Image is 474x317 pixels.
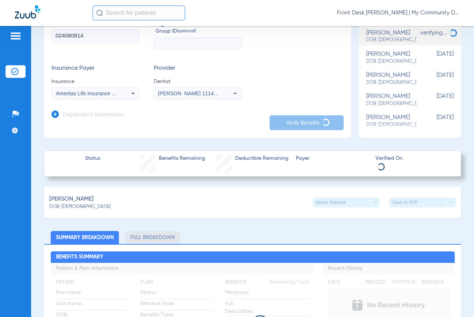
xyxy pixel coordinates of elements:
span: Deductible Remaining [235,155,288,162]
span: [DATE] [417,51,454,65]
li: Summary Breakdown [51,231,119,244]
span: verifying... [420,30,447,36]
div: [PERSON_NAME] [366,114,417,128]
span: DOB: [DEMOGRAPHIC_DATA] [366,58,417,65]
div: [PERSON_NAME] [366,51,417,65]
iframe: Chat Widget [437,281,474,317]
span: Front Desk [PERSON_NAME] | My Community Dental Centers [337,9,459,17]
h3: Dependent Information [63,112,125,119]
li: Full Breakdown [125,231,180,244]
h2: Benefits Summary [51,251,455,263]
div: [PERSON_NAME] [366,93,417,107]
h3: Insurance Payer [51,65,139,72]
h3: Provider [154,65,241,72]
small: (optional) [177,27,196,35]
img: hamburger-icon [10,32,21,40]
span: [PERSON_NAME] 1114620432 [158,90,231,96]
span: Benefits Remaining [159,155,205,162]
span: Payer [296,155,369,162]
button: Verify Benefits [270,115,344,130]
span: Verified On [375,155,449,162]
label: Member ID [51,20,139,50]
span: Insurance [51,78,139,85]
span: DOB: [DEMOGRAPHIC_DATA] [366,79,417,86]
span: DOB: [DEMOGRAPHIC_DATA] [366,37,417,43]
img: Zuub Logo [15,6,40,19]
img: Search Icon [96,10,103,16]
span: [DATE] [417,72,454,86]
span: DOB: [DEMOGRAPHIC_DATA] [366,100,417,107]
input: Member ID [51,29,139,42]
span: DOB: [DEMOGRAPHIC_DATA] [366,122,417,128]
span: Dentist [154,78,241,85]
span: Ameritas Life Insurance Corp. [56,90,124,96]
span: DOB: [DEMOGRAPHIC_DATA] [49,204,110,211]
span: [DATE] [417,114,454,128]
span: [DATE] [417,93,454,107]
input: Search for patients [93,6,185,20]
div: [PERSON_NAME] [366,30,417,43]
span: Status [85,155,100,162]
div: [PERSON_NAME] [366,72,417,86]
span: [PERSON_NAME] [49,195,94,204]
span: Group ID [156,27,241,35]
